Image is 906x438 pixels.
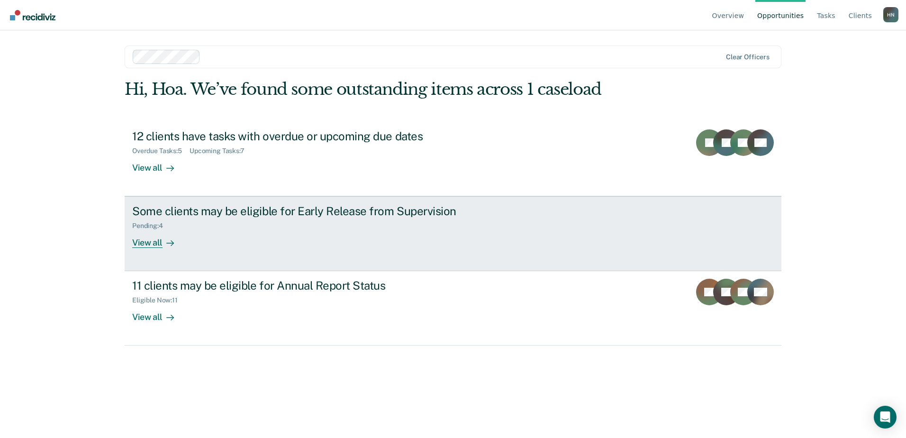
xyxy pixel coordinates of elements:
[883,7,898,22] div: H N
[132,279,465,292] div: 11 clients may be eligible for Annual Report Status
[125,80,650,99] div: Hi, Hoa. We’ve found some outstanding items across 1 caseload
[883,7,898,22] button: Profile dropdown button
[132,230,185,248] div: View all
[726,53,770,61] div: Clear officers
[132,147,190,155] div: Overdue Tasks : 5
[190,147,252,155] div: Upcoming Tasks : 7
[132,155,185,173] div: View all
[10,10,55,20] img: Recidiviz
[132,304,185,323] div: View all
[132,129,465,143] div: 12 clients have tasks with overdue or upcoming due dates
[132,296,185,304] div: Eligible Now : 11
[125,196,781,271] a: Some clients may be eligible for Early Release from SupervisionPending:4View all
[125,122,781,196] a: 12 clients have tasks with overdue or upcoming due datesOverdue Tasks:5Upcoming Tasks:7View all
[125,271,781,346] a: 11 clients may be eligible for Annual Report StatusEligible Now:11View all
[132,222,171,230] div: Pending : 4
[132,204,465,218] div: Some clients may be eligible for Early Release from Supervision
[874,406,897,429] div: Open Intercom Messenger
